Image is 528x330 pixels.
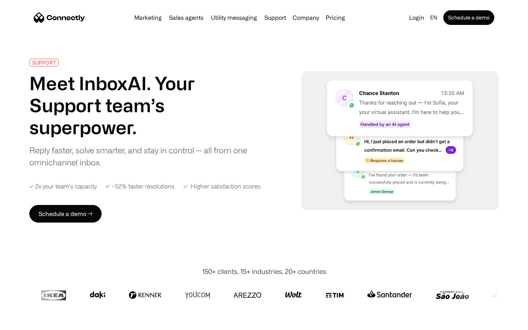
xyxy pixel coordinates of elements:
[443,10,494,25] a: Schedule a demo
[430,12,437,23] div: en
[202,267,326,276] div: 150+ clients, 15+ industries, 20+ countries
[293,12,319,23] div: Company
[15,317,44,327] ul: Language list
[183,183,261,190] div: ✓ Higher satisfaction scores
[166,15,206,21] a: Sales agents
[261,15,289,21] a: Support
[29,205,102,223] a: Schedule a demo →
[29,144,252,168] div: Reply faster, solve smarter, and stay in control — all from one omnichannel inbox.
[7,316,44,327] aside: Language selected: English
[29,183,97,190] div: ✓ 2x your team’s capacity
[29,72,252,138] h1: Meet InboxAI. Your Support team’s superpower.
[32,60,56,65] div: SUPPORT
[406,12,427,23] a: Login
[323,15,348,21] a: Pricing
[106,183,175,190] div: ✓ ~52% faster resolutions
[131,15,165,21] a: Marketing
[208,15,260,21] a: Utility messaging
